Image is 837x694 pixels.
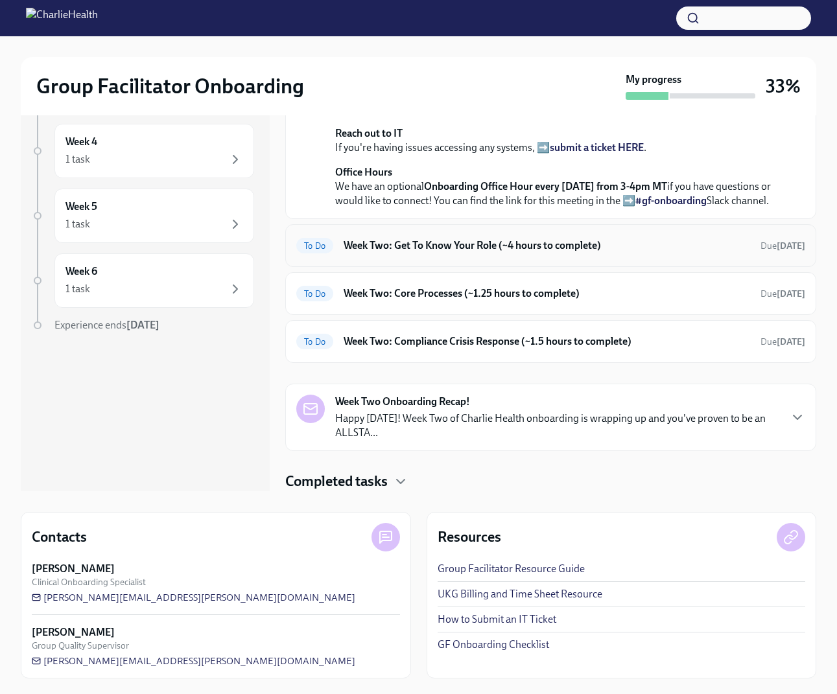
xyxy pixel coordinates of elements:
p: We have an optional if you have questions or would like to connect! You can find the link for thi... [335,165,784,208]
a: To DoWeek Two: Core Processes (~1.25 hours to complete)Due[DATE] [296,283,805,304]
strong: Week Two Onboarding Recap! [335,395,470,409]
a: submit a ticket HERE [550,141,644,154]
span: Group Quality Supervisor [32,640,129,652]
h6: Week 5 [65,200,97,214]
p: If you're having issues accessing any systems, ➡️ . [335,126,784,155]
strong: My progress [626,73,681,87]
a: To DoWeek Two: Compliance Crisis Response (~1.5 hours to complete)Due[DATE] [296,331,805,352]
a: To DoWeek Two: Get To Know Your Role (~4 hours to complete)Due[DATE] [296,235,805,256]
span: September 16th, 2025 10:00 [760,288,805,300]
a: How to Submit an IT Ticket [438,612,556,627]
div: 1 task [65,152,90,167]
a: #gf-onboarding [635,194,707,207]
strong: [DATE] [126,319,159,331]
h6: Week 6 [65,264,97,279]
span: Due [760,288,805,299]
div: 1 task [65,282,90,296]
a: [PERSON_NAME][EMAIL_ADDRESS][PERSON_NAME][DOMAIN_NAME] [32,591,355,604]
strong: [DATE] [777,336,805,347]
h4: Contacts [32,527,87,547]
strong: Office Hours [335,166,392,178]
p: Happy [DATE]! Week Two of Charlie Health onboarding is wrapping up and you've proven to be an ALL... [335,411,779,440]
div: 1 task [65,217,90,231]
span: September 16th, 2025 10:00 [760,240,805,252]
h3: 33% [766,75,801,98]
strong: Reach out to IT [335,127,403,139]
strong: [PERSON_NAME] [32,625,115,640]
h6: Week Two: Get To Know Your Role (~4 hours to complete) [344,238,750,253]
span: Due [760,336,805,347]
img: CharlieHealth [26,8,98,29]
h6: Week 4 [65,135,97,149]
a: Group Facilitator Resource Guide [438,562,585,576]
strong: [DATE] [777,240,805,251]
span: Experience ends [54,319,159,331]
a: [PERSON_NAME][EMAIL_ADDRESS][PERSON_NAME][DOMAIN_NAME] [32,654,355,667]
h2: Group Facilitator Onboarding [36,73,304,99]
span: To Do [296,241,333,251]
a: GF Onboarding Checklist [438,638,549,652]
span: To Do [296,289,333,299]
a: Week 61 task [31,253,254,308]
h6: Week Two: Compliance Crisis Response (~1.5 hours to complete) [344,334,750,349]
a: Week 51 task [31,189,254,243]
h6: Week Two: Core Processes (~1.25 hours to complete) [344,286,750,301]
strong: Onboarding Office Hour every [DATE] from 3-4pm MT [424,180,667,192]
span: Clinical Onboarding Specialist [32,576,146,588]
div: Completed tasks [285,472,816,491]
span: September 16th, 2025 10:00 [760,336,805,348]
span: Due [760,240,805,251]
h4: Completed tasks [285,472,388,491]
strong: [PERSON_NAME] [32,562,115,576]
a: Week 41 task [31,124,254,178]
h4: Resources [438,527,501,547]
span: To Do [296,337,333,347]
a: UKG Billing and Time Sheet Resource [438,587,602,601]
strong: [DATE] [777,288,805,299]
